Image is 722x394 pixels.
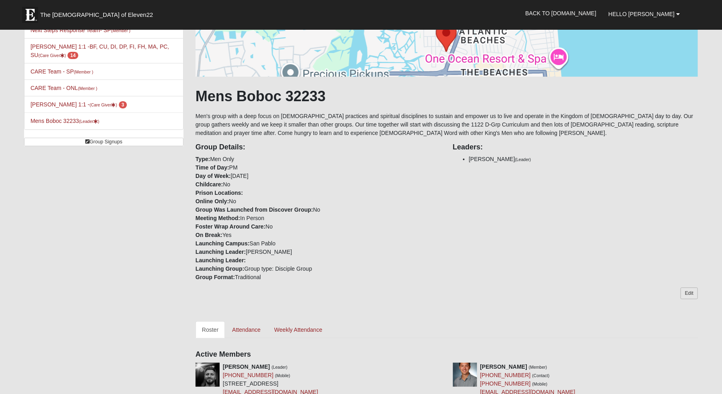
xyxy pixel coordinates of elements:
strong: Launching Leader: [196,257,246,263]
a: [PERSON_NAME] 1:1 -BF, CU, DI, DP, FI, FH, MA, PC, SU(Care Giver) 14 [31,43,169,58]
strong: Launching Group: [196,265,244,272]
a: Group Signups [24,138,184,146]
strong: Day of Week: [196,173,231,179]
h1: Mens Boboc 32233 [196,88,698,105]
strong: Launching Campus: [196,240,250,247]
span: The [DEMOGRAPHIC_DATA] of Eleven22 [40,11,153,19]
a: Next Steps Response Team- SP(Member ) [31,27,131,33]
a: CARE Team - SP(Member ) [31,68,93,75]
strong: Foster Wrap Around Care: [196,223,265,230]
strong: Time of Day: [196,164,229,171]
h4: Group Details: [196,143,441,152]
span: number of pending members [67,52,78,59]
div: Men Only PM [DATE] No No No In Person No Yes San Pablo [PERSON_NAME] Group type: Disciple Group T... [190,137,447,282]
strong: [PERSON_NAME] [480,363,527,370]
strong: Type: [196,156,210,162]
strong: Group Was Launched from Discover Group: [196,206,313,213]
a: [PERSON_NAME] 1:1 -(Care Giver) 3 [31,101,127,108]
small: (Member ) [78,86,97,91]
small: (Member ) [111,28,130,33]
small: (Leader) [271,365,288,370]
a: Weekly Attendance [268,321,329,338]
strong: Childcare: [196,181,223,188]
li: [PERSON_NAME] [469,155,698,163]
strong: [PERSON_NAME] [223,363,270,370]
strong: Group Format: [196,274,235,280]
a: Hello [PERSON_NAME] [602,4,686,24]
a: [PHONE_NUMBER] [480,372,531,378]
h4: Leaders: [453,143,698,152]
a: Mens Boboc 32233(Leader) [31,118,99,124]
small: (Member) [529,365,547,370]
small: (Care Giver ) [38,53,66,58]
a: Back to [DOMAIN_NAME] [519,3,602,23]
h4: Active Members [196,350,698,359]
small: (Care Giver ) [90,102,117,107]
strong: Prison Locations: [196,190,243,196]
strong: Launching Leader: [196,249,246,255]
span: Hello [PERSON_NAME] [608,11,675,17]
img: Eleven22 logo [22,7,38,23]
small: (Leader) [515,157,531,162]
strong: Meeting Method: [196,215,240,221]
small: (Contact) [532,373,549,378]
strong: On Break: [196,232,222,238]
small: (Mobile) [275,373,290,378]
small: (Leader ) [79,119,100,124]
a: Edit [681,288,698,299]
a: Roster [196,321,225,338]
a: CARE Team - ONL(Member ) [31,85,97,91]
a: [PHONE_NUMBER] [223,372,273,378]
span: number of pending members [119,101,127,108]
a: The [DEMOGRAPHIC_DATA] of Eleven22 [18,3,179,23]
small: (Member ) [74,69,93,74]
a: Attendance [226,321,267,338]
strong: Online Only: [196,198,229,204]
